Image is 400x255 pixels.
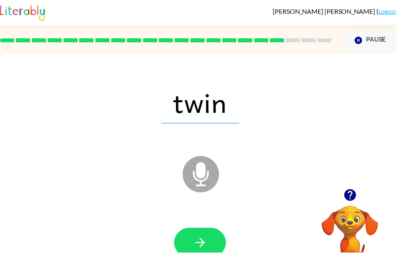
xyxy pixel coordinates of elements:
[276,7,380,15] span: [PERSON_NAME] [PERSON_NAME]
[163,82,242,125] span: twin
